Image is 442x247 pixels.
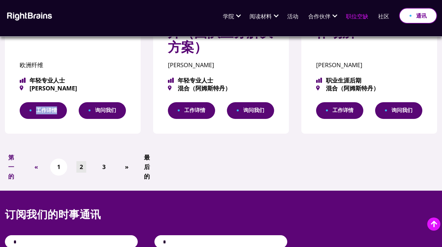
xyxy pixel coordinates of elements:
font: 询问我们 [243,106,264,114]
font: 年轻专业人士 [178,76,213,84]
font: 合作伙伴 [308,14,331,19]
font: 订阅我们的时事通讯 [5,207,101,221]
font: [PERSON_NAME] [168,61,214,69]
font: 欧洲纤维 [20,61,43,69]
a: 合作伙伴 [308,14,331,20]
a: 2 [76,161,86,173]
font: 工作详情 [184,106,205,114]
a: 工作详情 [168,102,215,119]
font: 工作详情 [332,106,353,114]
a: 工作详情 [20,102,67,119]
a: 工作详情 [316,102,363,119]
button: 询问我们 [375,102,422,119]
font: 活动 [287,14,298,19]
font: 职位空缺 [346,14,368,19]
a: 通讯 [399,8,437,24]
font: 3 [102,163,106,171]
button: 询问我们 [79,102,126,119]
font: 询问我们 [95,106,116,114]
a: 最后的 [141,152,158,182]
a: » [122,161,132,173]
font: « [34,163,38,171]
font: 年轻专业人士 [30,76,65,84]
font: 工作详情 [36,106,57,114]
font: 混合（阿姆斯特丹） [178,84,231,92]
a: 社区 [378,14,389,20]
img: 右脑 [5,11,52,21]
font: 阅读材料 [250,14,272,19]
font: 混合（阿姆斯特丹） [326,84,379,92]
font: 学院 [223,14,234,19]
font: [PERSON_NAME] [30,84,77,92]
a: 活动 [287,14,298,20]
font: » [125,163,129,171]
a: 学院 [223,14,234,20]
font: [PERSON_NAME] [316,61,362,69]
font: 询问我们 [392,106,412,114]
font: 社区 [378,14,389,19]
font: 通讯 [416,12,427,19]
font: 1 [57,163,60,171]
a: 阅读材料 [250,14,272,20]
font: 最后的 [144,153,150,180]
font: 2 [80,163,83,171]
a: 3 [99,161,109,173]
a: 职位空缺 [346,14,368,20]
font: 第一的 [8,153,14,180]
button: 询问我们 [227,102,274,119]
a: 1 [54,161,64,173]
font: 职业生涯后期 [326,76,361,84]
